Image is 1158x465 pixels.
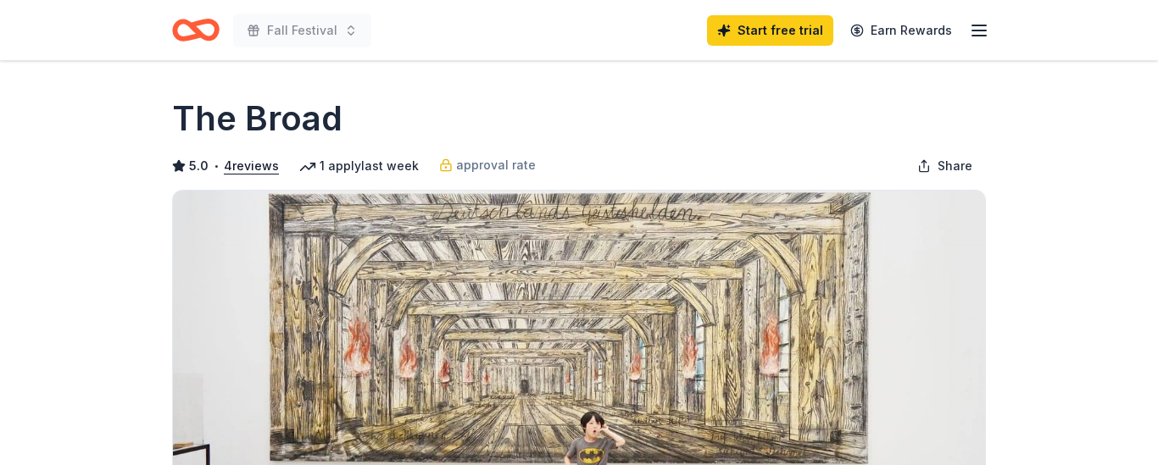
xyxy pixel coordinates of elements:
[904,149,986,183] button: Share
[439,155,536,175] a: approval rate
[267,20,337,41] span: Fall Festival
[233,14,371,47] button: Fall Festival
[224,156,279,176] button: 4reviews
[840,15,962,46] a: Earn Rewards
[172,95,342,142] h1: The Broad
[707,15,833,46] a: Start free trial
[299,156,419,176] div: 1 apply last week
[214,159,220,173] span: •
[938,156,972,176] span: Share
[189,156,209,176] span: 5.0
[456,155,536,175] span: approval rate
[172,10,220,50] a: Home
